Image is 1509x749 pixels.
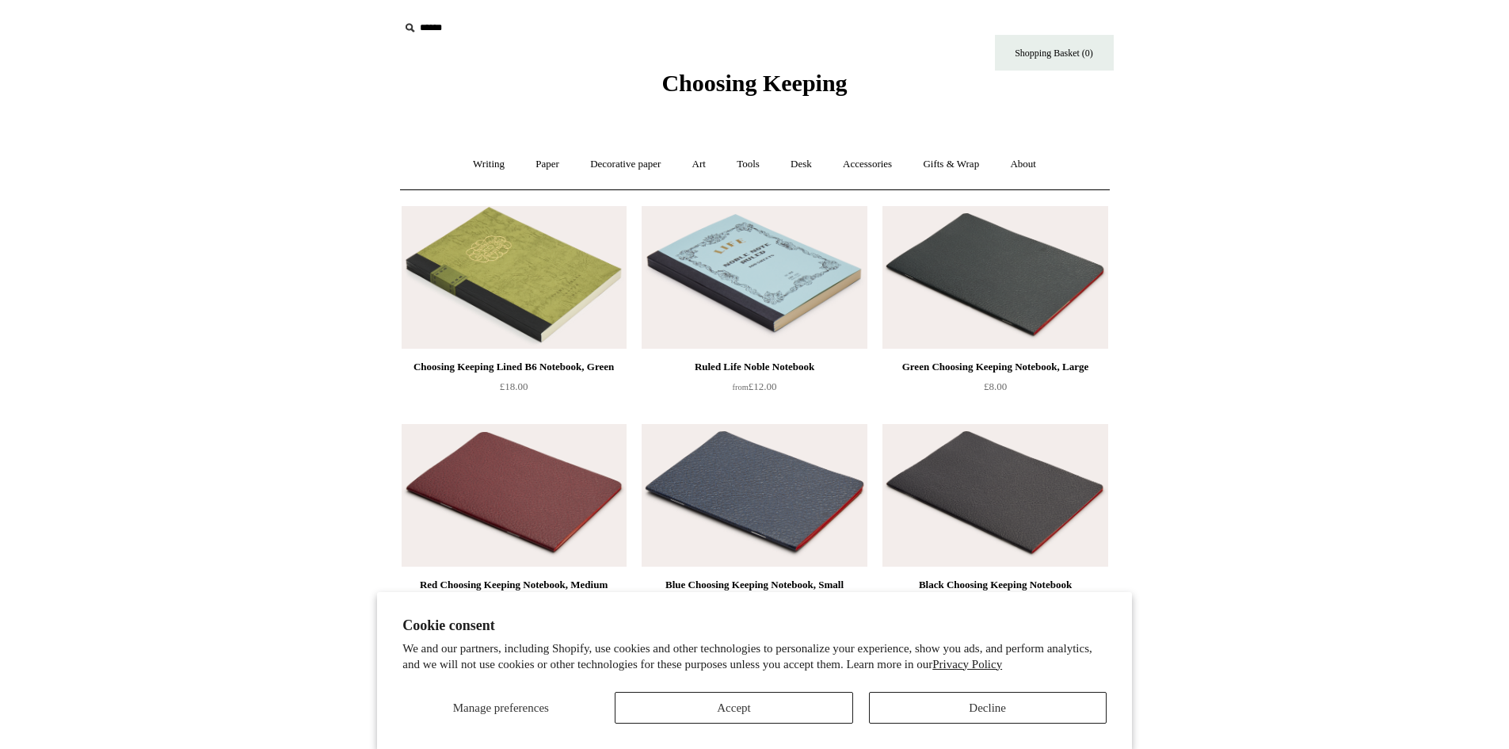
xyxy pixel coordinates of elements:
span: £12.00 [733,380,777,392]
span: Manage preferences [453,701,549,714]
a: Writing [459,143,519,185]
a: Blue Choosing Keeping Notebook, Small Blue Choosing Keeping Notebook, Small [642,424,867,567]
a: Choosing Keeping [661,82,847,94]
span: £8.00 [984,380,1007,392]
div: Black Choosing Keeping Notebook [886,575,1103,594]
a: Red Choosing Keeping Notebook, Medium Red Choosing Keeping Notebook, Medium [402,424,627,567]
a: Ruled Life Noble Notebook Ruled Life Noble Notebook [642,206,867,349]
button: Manage preferences [402,692,599,724]
span: £18.00 [500,380,528,392]
img: Green Choosing Keeping Notebook, Large [882,206,1107,349]
a: Tools [722,143,774,185]
a: Choosing Keeping Lined B6 Notebook, Green Choosing Keeping Lined B6 Notebook, Green [402,206,627,349]
a: Art [678,143,720,185]
div: Choosing Keeping Lined B6 Notebook, Green [406,357,623,376]
a: Paper [521,143,573,185]
p: We and our partners, including Shopify, use cookies and other technologies to personalize your ex... [402,641,1107,672]
img: Blue Choosing Keeping Notebook, Small [642,424,867,567]
a: Decorative paper [576,143,675,185]
a: Ruled Life Noble Notebook from£12.00 [642,357,867,422]
button: Decline [869,692,1107,724]
div: Ruled Life Noble Notebook [646,357,863,376]
a: Privacy Policy [932,658,1002,671]
a: Green Choosing Keeping Notebook, Large £8.00 [882,357,1107,422]
div: Red Choosing Keeping Notebook, Medium [406,575,623,594]
div: Blue Choosing Keeping Notebook, Small [646,575,863,594]
button: Accept [615,692,852,724]
span: Choosing Keeping [661,70,847,96]
a: Shopping Basket (0) [995,35,1114,71]
img: Choosing Keeping Lined B6 Notebook, Green [402,206,627,349]
img: Black Choosing Keeping Notebook [882,424,1107,567]
a: Green Choosing Keeping Notebook, Large Green Choosing Keeping Notebook, Large [882,206,1107,349]
a: Black Choosing Keeping Notebook Black Choosing Keeping Notebook [882,424,1107,567]
h2: Cookie consent [402,617,1107,634]
a: Blue Choosing Keeping Notebook, Small £5.00 [642,575,867,640]
a: Accessories [829,143,906,185]
img: Red Choosing Keeping Notebook, Medium [402,424,627,567]
a: Gifts & Wrap [909,143,993,185]
div: Green Choosing Keeping Notebook, Large [886,357,1103,376]
img: Ruled Life Noble Notebook [642,206,867,349]
span: from [733,383,749,392]
a: About [996,143,1050,185]
a: Desk [776,143,826,185]
a: Choosing Keeping Lined B6 Notebook, Green £18.00 [402,357,627,422]
a: Black Choosing Keeping Notebook from£5.00 [882,575,1107,640]
a: Red Choosing Keeping Notebook, Medium £6.50 [402,575,627,640]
